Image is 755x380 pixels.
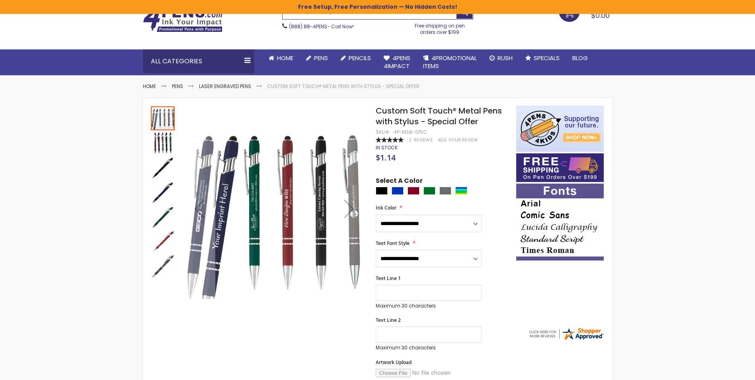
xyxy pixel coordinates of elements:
[417,49,483,75] a: 4PROMOTIONALITEMS
[455,187,467,195] div: Assorted
[376,152,396,163] span: $1.14
[333,106,365,312] div: Next
[438,137,478,143] a: Add Your Review
[483,49,519,67] a: Rush
[376,204,396,211] span: Ink Color
[151,155,176,180] div: Custom Soft Touch® Metal Pens with Stylus - Special Offer
[151,180,176,204] div: Custom Soft Touch® Metal Pens with Stylus - Special Offer
[376,144,398,151] span: In stock
[143,7,222,32] img: 4Pens Custom Pens and Promotional Products
[394,129,427,135] div: 4P-MS8-SPEC
[334,49,377,67] a: Pencils
[516,184,604,261] img: font-personalization-examples
[199,83,251,90] a: Laser Engraved Pens
[183,117,365,299] img: Custom Soft Touch® Metal Pens with Stylus - Special Offer
[377,49,417,75] a: 4Pens4impact
[151,130,176,155] div: Custom Soft Touch® Metal Pens with Stylus - Special Offer
[516,153,604,182] img: Free shipping on orders over $199
[534,54,560,62] span: Specials
[289,23,327,30] a: (888) 88-4PENS
[392,187,404,195] div: Blue
[376,240,410,247] span: Text Font Style
[300,49,334,67] a: Pens
[423,54,477,70] span: 4PROMOTIONAL ITEMS
[574,279,646,287] span: - ,
[151,255,175,278] img: Custom Soft Touch® Metal Pens with Stylus - Special Offer
[591,10,610,20] span: $0.00
[406,20,473,35] div: Free shipping on pen orders over $199
[349,54,371,62] span: Pencils
[522,292,599,309] div: Customer service is great and very helpful
[376,345,482,351] p: Maximum 30 characters
[376,105,502,127] span: Custom Soft Touch® Metal Pens with Stylus - Special Offer
[289,23,354,30] span: - Call Now!
[151,204,176,229] div: Custom Soft Touch® Metal Pens with Stylus - Special Offer
[522,279,574,287] span: [PERSON_NAME]
[151,156,175,180] img: Custom Soft Touch® Metal Pens with Stylus - Special Offer
[183,106,215,312] div: Previous
[577,279,587,287] span: CO
[572,54,588,62] span: Blog
[376,317,401,323] span: Text Line 2
[528,327,604,341] img: 4pens.com widget logo
[414,137,433,143] span: Reviews
[262,49,300,67] a: Home
[151,230,175,254] img: Custom Soft Touch® Metal Pens with Stylus - Special Offer
[151,106,176,130] div: Custom Soft Touch® Metal Pens with Stylus - Special Offer
[376,275,401,282] span: Text Line 1
[376,303,482,309] p: Maximum 30 characters
[151,180,175,204] img: Custom Soft Touch® Metal Pens with Stylus - Special Offer
[497,54,513,62] span: Rush
[408,187,419,195] div: Burgundy
[314,54,328,62] span: Pens
[376,359,412,366] span: Artwork Upload
[172,83,183,90] a: Pens
[376,137,404,143] div: 100%
[528,336,604,343] a: 4pens.com certificate URL
[376,187,388,195] div: Black
[519,49,566,67] a: Specials
[143,83,156,90] a: Home
[409,137,434,143] a: 2 Reviews
[151,131,175,155] img: Custom Soft Touch® Metal Pens with Stylus - Special Offer
[151,229,176,254] div: Custom Soft Touch® Metal Pens with Stylus - Special Offer
[409,137,412,143] span: 2
[384,54,410,70] span: 4Pens 4impact
[143,49,254,73] div: All Categories
[376,129,390,135] strong: SKU
[267,83,419,90] li: Custom Soft Touch® Metal Pens with Stylus - Special Offer
[151,205,175,229] img: Custom Soft Touch® Metal Pens with Stylus - Special Offer
[516,106,604,152] img: 4pens 4 kids
[423,187,435,195] div: Green
[566,49,594,67] a: Blog
[376,176,423,187] span: Select A Color
[439,187,451,195] div: Grey
[376,145,398,151] div: Availability
[277,54,293,62] span: Home
[588,279,646,287] span: [GEOGRAPHIC_DATA]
